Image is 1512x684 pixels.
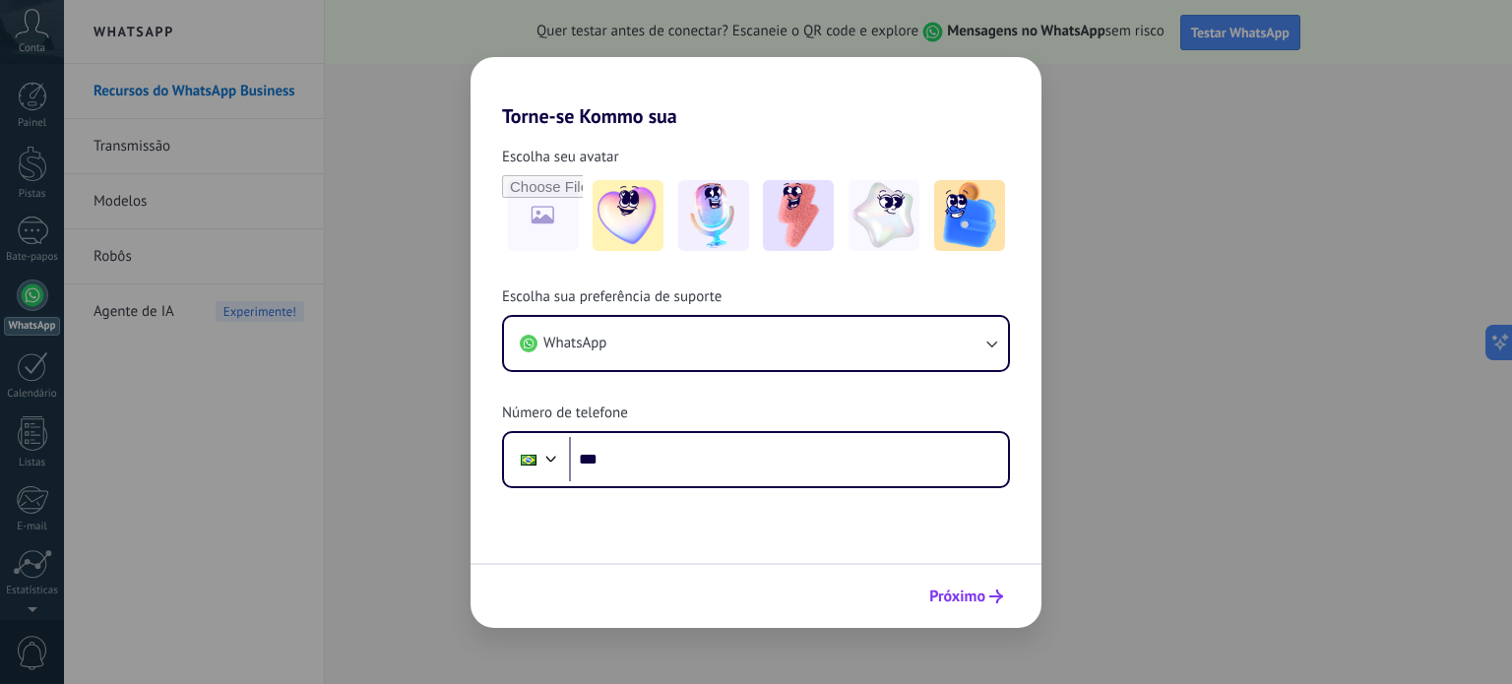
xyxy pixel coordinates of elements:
font: Número de telefone [502,404,628,422]
img: -1.jpeg [593,180,663,251]
button: Próximo [920,580,1012,613]
div: Brasil: + 55 [510,439,547,480]
img: -5.jpeg [934,180,1005,251]
img: -3.jpeg [763,180,834,251]
button: WhatsApp [504,317,1008,370]
font: Torne-se Kommo sua [502,103,677,129]
font: Escolha sua preferência de suporte [502,287,722,306]
font: Escolha seu avatar [502,148,619,166]
img: -2.jpeg [678,180,749,251]
img: -4.jpeg [849,180,919,251]
font: Próximo [929,587,985,606]
font: WhatsApp [543,334,606,352]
